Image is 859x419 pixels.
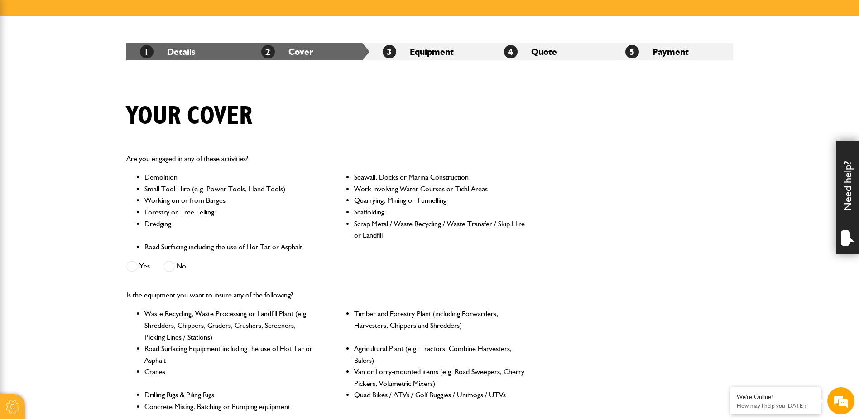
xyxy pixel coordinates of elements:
[490,43,612,60] li: Quote
[354,206,526,218] li: Scaffolding
[737,393,814,401] div: We're Online!
[126,261,150,272] label: Yes
[354,343,526,366] li: Agricultural Plant (e.g. Tractors, Combine Harvesters, Balers)
[354,183,526,195] li: Work involving Water Courses or Tidal Areas
[144,401,316,413] li: Concrete Mixing, Batching or Pumping equipment
[354,389,526,401] li: Quad Bikes / ATVs / Golf Buggies / Unimogs / UTVs
[126,101,252,132] h1: Your cover
[140,46,195,57] a: 1Details
[126,289,526,301] p: Is the equipment you want to insure any of the following?
[836,141,859,254] div: Need help?
[126,153,526,165] p: Are you engaged in any of these activities?
[354,171,526,183] li: Seawall, Docks or Marina Construction
[612,43,733,60] li: Payment
[144,389,316,401] li: Drilling Rigs & Piling Rigs
[504,45,518,58] span: 4
[144,195,316,206] li: Working on or from Barges
[144,206,316,218] li: Forestry or Tree Felling
[144,366,316,389] li: Cranes
[354,218,526,241] li: Scrap Metal / Waste Recycling / Waste Transfer / Skip Hire or Landfill
[261,45,275,58] span: 2
[163,261,186,272] label: No
[383,45,396,58] span: 3
[248,43,369,60] li: Cover
[144,218,316,241] li: Dredging
[144,343,316,366] li: Road Surfacing Equipment including the use of Hot Tar or Asphalt
[354,195,526,206] li: Quarrying, Mining or Tunnelling
[144,171,316,183] li: Demolition
[354,308,526,343] li: Timber and Forestry Plant (including Forwarders, Harvesters, Chippers and Shredders)
[144,183,316,195] li: Small Tool Hire (e.g. Power Tools, Hand Tools)
[737,402,814,409] p: How may I help you today?
[144,308,316,343] li: Waste Recycling, Waste Processing or Landfill Plant (e.g. Shredders, Chippers, Graders, Crushers,...
[144,241,316,253] li: Road Surfacing including the use of Hot Tar or Asphalt
[369,43,490,60] li: Equipment
[140,45,154,58] span: 1
[354,366,526,389] li: Van or Lorry-mounted items (e.g. Road Sweepers, Cherry Pickers, Volumetric Mixers)
[625,45,639,58] span: 5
